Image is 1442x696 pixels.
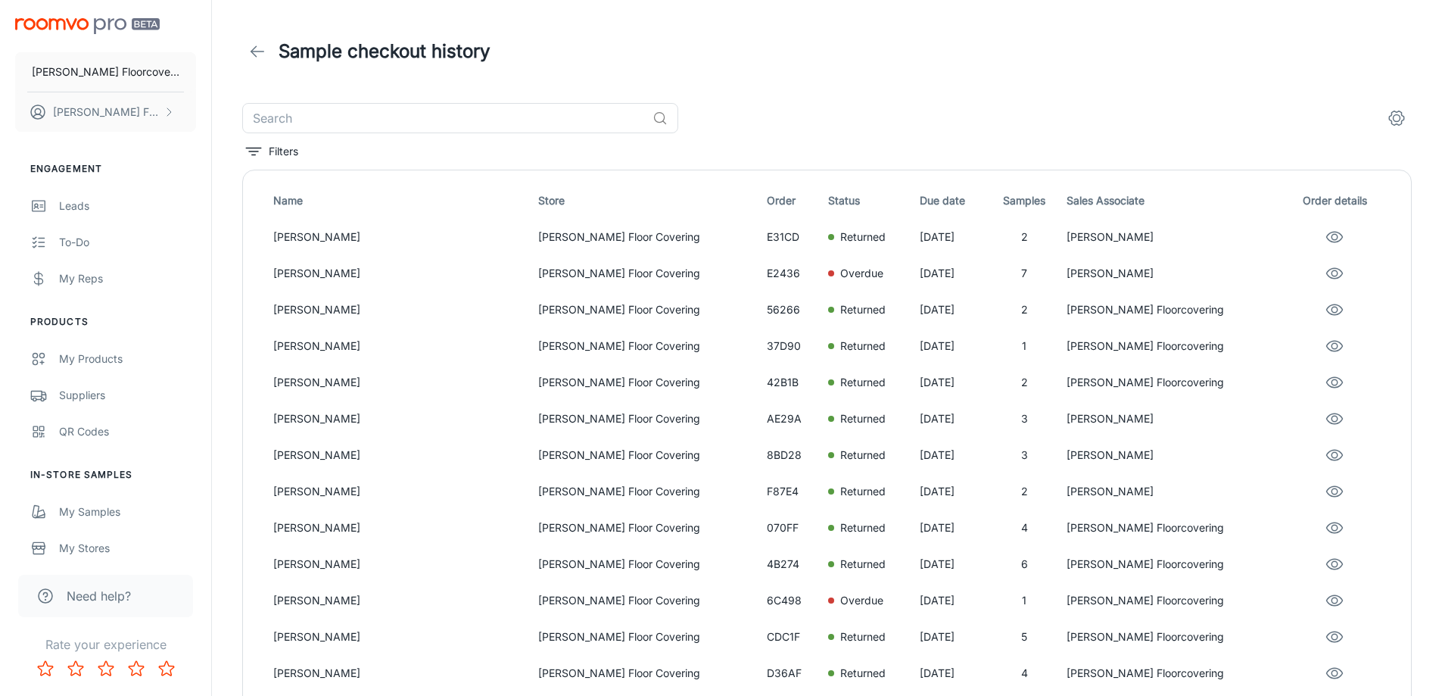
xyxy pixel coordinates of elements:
div: Suppliers [59,387,196,404]
button: eye [1319,295,1350,325]
p: [DATE] [920,447,983,463]
p: F87E4 [767,483,816,500]
p: [PERSON_NAME] [1067,410,1277,427]
button: eye [1319,331,1350,361]
button: Rate 4 star [121,654,151,684]
p: [PERSON_NAME] Floor Covering [538,229,755,245]
p: 8BD28 [767,447,816,463]
button: Rate 5 star [151,654,182,684]
p: [DATE] [920,410,983,427]
p: Returned [840,447,886,463]
p: [PERSON_NAME] [1067,447,1277,463]
th: Order details [1282,183,1399,219]
p: [PERSON_NAME] [1067,483,1277,500]
p: [PERSON_NAME] [1067,229,1277,245]
p: 6C498 [767,592,816,609]
p: [PERSON_NAME] Floor Covering [538,629,755,645]
p: [PERSON_NAME] Floor Covering [538,410,755,427]
p: Returned [840,556,886,573]
th: Samples [989,183,1060,219]
p: [PERSON_NAME] Floor Covering [538,301,755,318]
div: My Stores [59,540,196,557]
p: [DATE] [920,592,983,609]
p: [PERSON_NAME] Floorcovering [1067,301,1277,318]
p: [PERSON_NAME] Floor Covering [538,483,755,500]
p: [DATE] [920,665,983,682]
button: eye [1319,404,1350,434]
p: 3 [995,410,1054,427]
p: [DATE] [920,229,983,245]
p: [PERSON_NAME] [273,301,526,318]
p: [PERSON_NAME] Floorcovering [1067,520,1277,536]
div: My Samples [59,504,196,520]
p: [PERSON_NAME] Floor Covering [538,592,755,609]
button: eye [1319,658,1350,688]
span: Need help? [67,587,131,605]
p: [DATE] [920,338,983,354]
p: 56266 [767,301,816,318]
button: Rate 3 star [91,654,121,684]
div: QR Codes [59,423,196,440]
p: Returned [840,483,886,500]
div: My Products [59,351,196,367]
p: [PERSON_NAME] [273,592,526,609]
button: Rate 2 star [61,654,91,684]
p: Rate your experience [12,635,199,654]
p: [PERSON_NAME] [273,229,526,245]
div: Leads [59,198,196,214]
button: eye [1319,622,1350,652]
p: [PERSON_NAME] Floor Covering [538,665,755,682]
p: [PERSON_NAME] Floorcovering [1067,629,1277,645]
p: [PERSON_NAME] [273,483,526,500]
th: Name [255,183,532,219]
th: Order [761,183,822,219]
p: 2 [995,301,1054,318]
p: [DATE] [920,629,983,645]
p: [PERSON_NAME] [273,665,526,682]
button: eye [1319,549,1350,579]
p: [DATE] [920,556,983,573]
p: Returned [840,301,886,318]
p: [PERSON_NAME] [1067,265,1277,282]
p: E2436 [767,265,816,282]
p: [PERSON_NAME] [273,265,526,282]
p: [PERSON_NAME] [273,556,526,573]
p: [PERSON_NAME] Floorcovering [1067,665,1277,682]
p: Returned [840,665,886,682]
p: Returned [840,629,886,645]
p: [PERSON_NAME] [273,447,526,463]
p: [PERSON_NAME] Floorcovering [1067,338,1277,354]
p: Returned [840,229,886,245]
p: [DATE] [920,374,983,391]
p: [DATE] [920,520,983,536]
p: 1 [995,338,1054,354]
p: [PERSON_NAME] [273,410,526,427]
p: [PERSON_NAME] Floor Covering [538,338,755,354]
button: eye [1319,222,1350,252]
th: Status [822,183,914,219]
p: [PERSON_NAME] Floor Covering [538,556,755,573]
p: 7 [995,265,1054,282]
p: [PERSON_NAME] Floorcovering [1067,592,1277,609]
p: CDC1F [767,629,816,645]
th: Due date [914,183,989,219]
p: Returned [840,410,886,427]
p: 4B274 [767,556,816,573]
p: [DATE] [920,301,983,318]
p: 2 [995,483,1054,500]
p: 3 [995,447,1054,463]
div: My Reps [59,270,196,287]
p: Filters [269,143,298,160]
p: AE29A [767,410,816,427]
p: [PERSON_NAME] [273,629,526,645]
button: Rate 1 star [30,654,61,684]
p: [DATE] [920,483,983,500]
p: [PERSON_NAME] Floor Covering [538,265,755,282]
button: eye [1319,440,1350,470]
p: Returned [840,520,886,536]
p: 070FF [767,520,816,536]
p: 2 [995,374,1054,391]
div: To-do [59,234,196,251]
p: 4 [995,520,1054,536]
p: Returned [840,374,886,391]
